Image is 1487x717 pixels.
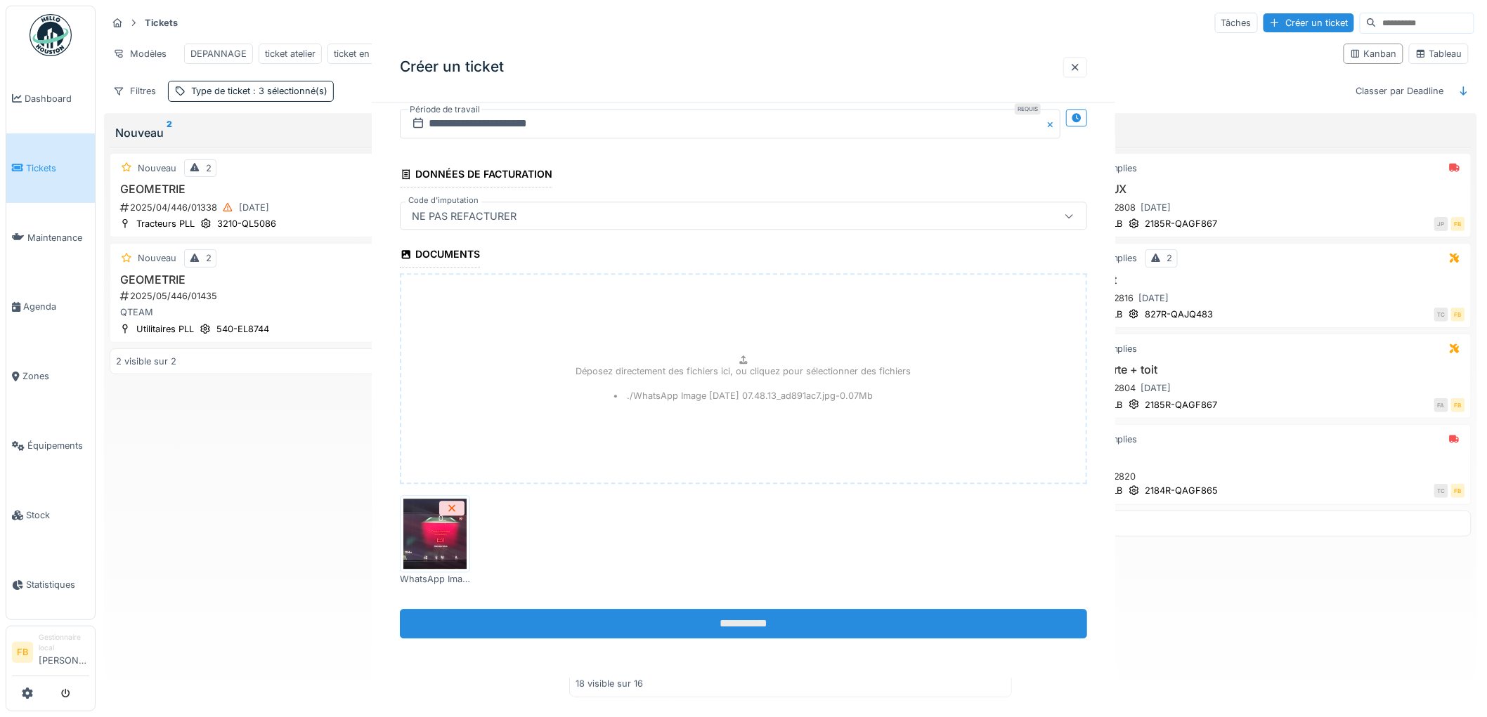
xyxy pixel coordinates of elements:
p: Déposez directement des fichiers ici, ou cliquez pour sélectionner des fichiers [576,364,911,378]
button: Close [1045,109,1060,138]
div: Données de facturation [400,164,552,188]
div: Documents [400,244,480,268]
label: Période de travail [408,102,481,117]
div: WhatsApp Image [DATE] 07.48.13_ad891ac7.jpg [400,572,470,586]
li: ./WhatsApp Image [DATE] 07.48.13_ad891ac7.jpg - 0.07 Mb [614,389,873,402]
label: Code d'imputation [405,195,481,206]
img: wep8b6ig040rwz8fmxkbnx42ma6l [403,499,467,569]
div: NE PAS REFACTURER [406,208,522,223]
h3: Créer un ticket [400,58,504,76]
div: Requis [1015,103,1041,114]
